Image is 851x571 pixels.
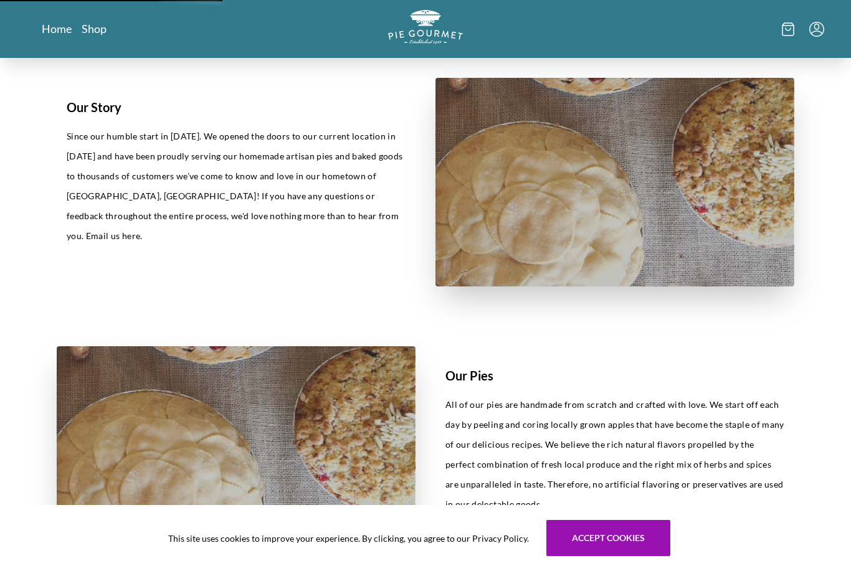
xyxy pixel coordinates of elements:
[809,22,824,37] button: Menu
[67,98,406,116] h1: Our Story
[388,10,463,44] img: logo
[546,520,670,556] button: Accept cookies
[445,395,784,514] p: All of our pies are handmade from scratch and crafted with love. We start off each day by peeling...
[388,10,463,48] a: Logo
[57,346,416,555] img: pies
[435,78,794,286] img: story
[445,366,784,385] h1: Our Pies
[168,532,529,545] span: This site uses cookies to improve your experience. By clicking, you agree to our Privacy Policy.
[42,21,72,36] a: Home
[67,126,406,246] p: Since our humble start in [DATE]. We opened the doors to our current location in [DATE] and have ...
[82,21,107,36] a: Shop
